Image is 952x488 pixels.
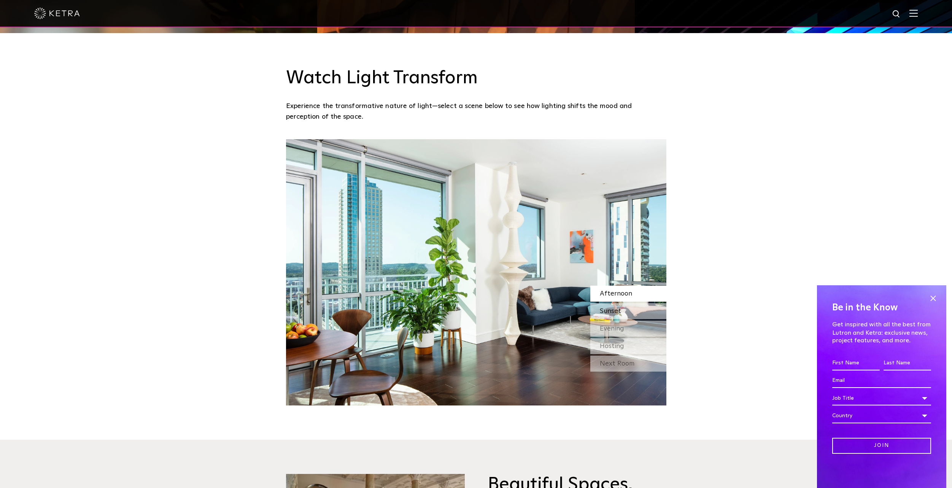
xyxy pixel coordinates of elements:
[600,343,624,350] span: Hosting
[892,10,901,19] img: search icon
[832,356,880,370] input: First Name
[286,101,663,122] p: Experience the transformative nature of light—select a scene below to see how lighting shifts the...
[909,10,918,17] img: Hamburger%20Nav.svg
[590,356,666,372] div: Next Room
[832,391,931,405] div: Job Title
[34,8,80,19] img: ketra-logo-2019-white
[600,308,621,315] span: Sunset
[600,325,624,332] span: Evening
[600,290,632,297] span: Afternoon
[832,409,931,423] div: Country
[832,321,931,344] p: Get inspired with all the best from Lutron and Ketra: exclusive news, project features, and more.
[832,437,931,454] input: Join
[832,374,931,388] input: Email
[884,356,931,370] input: Last Name
[832,300,931,315] h4: Be in the Know
[286,67,666,89] h3: Watch Light Transform
[286,139,666,405] img: SS_HBD_LivingRoom_Desktop_01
